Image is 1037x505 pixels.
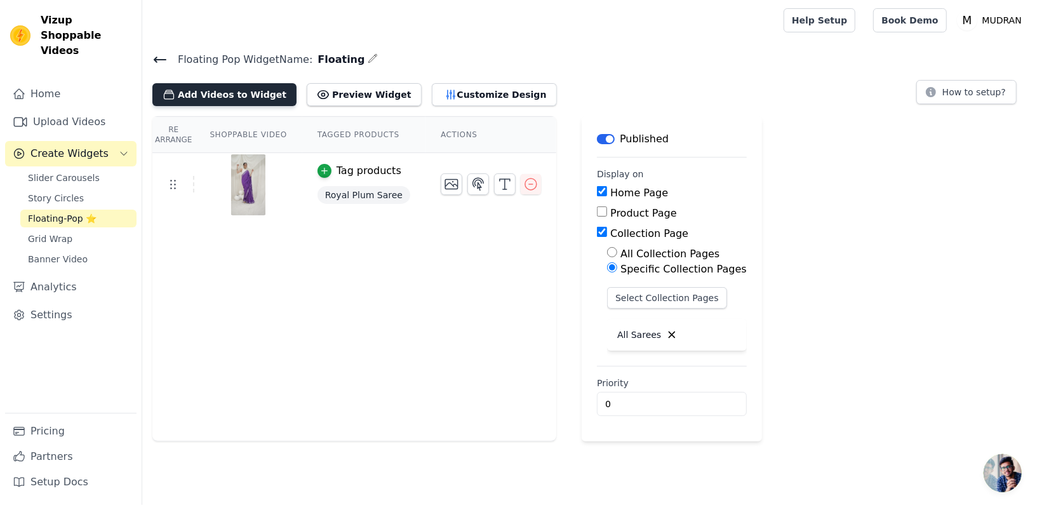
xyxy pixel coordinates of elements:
[28,192,84,205] span: Story Circles
[20,230,137,248] a: Grid Wrap
[962,14,972,27] text: M
[10,25,30,46] img: Vizup
[661,324,683,346] button: Delete collection
[784,8,855,32] a: Help Setup
[5,81,137,107] a: Home
[41,13,131,58] span: Vizup Shoppable Videos
[302,117,425,153] th: Tagged Products
[617,328,661,341] p: All Sarees
[318,163,401,178] button: Tag products
[597,168,644,180] legend: Display on
[425,117,556,153] th: Actions
[620,248,719,260] label: All Collection Pages
[610,187,668,199] label: Home Page
[610,227,688,239] label: Collection Page
[152,83,297,106] button: Add Videos to Widget
[20,210,137,227] a: Floating-Pop ⭐
[441,173,462,195] button: Change Thumbnail
[5,141,137,166] button: Create Widgets
[957,9,1027,32] button: M MUDRAN
[620,263,747,275] label: Specific Collection Pages
[873,8,946,32] a: Book Demo
[5,419,137,444] a: Pricing
[152,117,194,153] th: Re Arrange
[28,212,97,225] span: Floating-Pop ⭐
[5,302,137,328] a: Settings
[307,83,421,106] button: Preview Widget
[916,80,1017,104] button: How to setup?
[610,207,677,219] label: Product Page
[597,377,747,389] label: Priority
[168,52,312,67] span: Floating Pop Widget Name:
[337,163,401,178] div: Tag products
[30,146,109,161] span: Create Widgets
[20,189,137,207] a: Story Circles
[368,51,378,68] div: Edit Name
[28,172,100,184] span: Slider Carousels
[318,186,410,204] span: Royal Plum Saree
[984,454,1022,492] div: Open chat
[231,154,266,215] img: vizup-images-42b3.png
[20,169,137,187] a: Slider Carousels
[607,287,727,309] button: Select Collection Pages
[5,109,137,135] a: Upload Videos
[28,253,88,266] span: Banner Video
[5,274,137,300] a: Analytics
[5,469,137,495] a: Setup Docs
[312,52,365,67] span: Floating
[194,117,302,153] th: Shoppable Video
[28,232,72,245] span: Grid Wrap
[20,250,137,268] a: Banner Video
[5,444,137,469] a: Partners
[620,131,669,147] p: Published
[916,89,1017,101] a: How to setup?
[977,9,1027,32] p: MUDRAN
[432,83,557,106] button: Customize Design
